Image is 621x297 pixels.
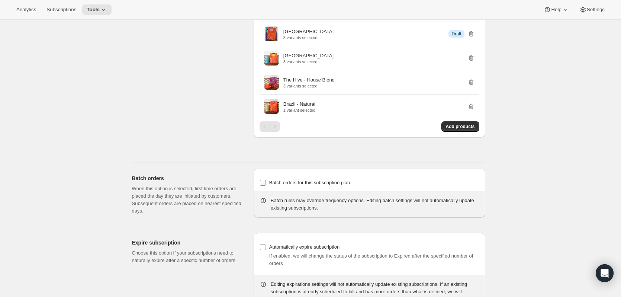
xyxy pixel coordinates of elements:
button: Analytics [12,4,41,15]
span: Tools [87,7,100,13]
span: Batch orders for this subscription plan [269,180,350,185]
p: 3 variants selected [283,35,334,40]
h2: Batch orders [132,175,242,182]
div: Open Intercom Messenger [596,264,614,282]
p: Brazil - Natural [283,100,315,108]
span: Automatically expire subscription [269,244,340,250]
p: The Hive - House Blend [283,76,335,84]
p: 1 variant selected [283,108,315,112]
h2: Expire subscription [132,239,242,246]
span: Draft [451,31,461,37]
span: Analytics [16,7,36,13]
span: Settings [587,7,605,13]
button: Settings [575,4,609,15]
p: [GEOGRAPHIC_DATA] [283,28,334,35]
nav: Pagination [260,121,280,132]
button: Add products [441,121,479,132]
button: Help [539,4,573,15]
img: Brazil - Natural [264,99,279,114]
p: Choose this option if your subscriptions need to naturally expire after a specific number of orders. [132,249,242,264]
img: Mexico [264,51,279,66]
span: If enabled, we will change the status of the subscription to Expired after the specified number o... [269,253,473,266]
span: Add products [446,124,475,130]
span: Help [551,7,561,13]
button: Subscriptions [42,4,81,15]
p: 3 variants selected [283,84,335,88]
p: [GEOGRAPHIC_DATA] [283,52,334,60]
span: Subscriptions [46,7,76,13]
div: Batch rules may override frequency options. Editing batch settings will not automatically update ... [271,197,479,212]
p: 3 variants selected [283,60,334,64]
img: The Hive - House Blend [264,75,279,90]
p: When this option is selected, first time orders are placed the day they are initiated by customer... [132,185,242,215]
button: Tools [82,4,112,15]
